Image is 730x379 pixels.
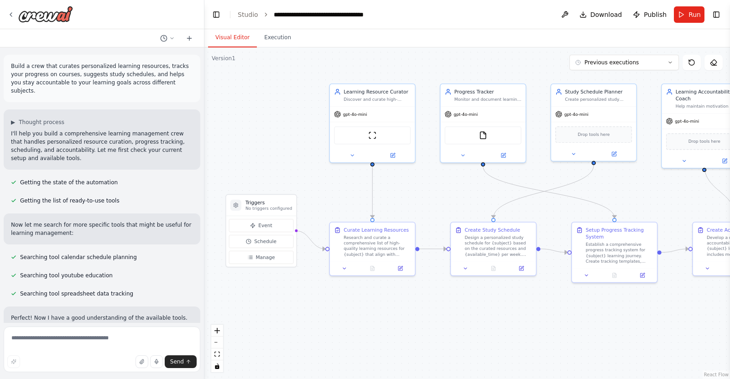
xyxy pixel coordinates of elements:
[344,97,411,102] div: Discover and curate high-quality educational resources tailored to {subject} and {learning_goals}...
[343,111,367,117] span: gpt-4o-mini
[11,62,193,95] p: Build a crew that curates personalized learning resources, tracks your progress on courses, sugge...
[569,55,679,70] button: Previous executions
[208,28,257,47] button: Visual Editor
[450,222,537,276] div: Create Study ScheduleDesign a personalized study schedule for {subject} based on the curated reso...
[373,151,412,160] button: Open in side panel
[564,111,589,117] span: gpt-4o-mini
[586,242,653,264] div: Establish a comprehensive progress tracking system for {subject} learning journey. Create trackin...
[662,245,688,256] g: Edge from 9305fd9b-f7ab-4194-8eef-c5583b5b672e to d2b3c91d-435c-4661-8b79-3e5c709ed788
[629,6,670,23] button: Publish
[225,194,297,268] div: TriggersNo triggers configuredEventScheduleManage
[465,235,532,257] div: Design a personalized study schedule for {subject} based on the curated resources and {available_...
[329,83,415,163] div: Learning Resource CuratorDiscover and curate high-quality educational resources tailored to {subj...
[20,290,133,297] span: Searching tool spreadsheet data tracking
[19,119,64,126] span: Thought process
[454,97,521,102] div: Monitor and document learning progress for {subject}, track completion of courses and materials, ...
[571,222,657,283] div: Setup Progress Tracking SystemEstablish a comprehensive progress tracking system for {subject} le...
[238,10,364,19] nav: breadcrumb
[20,254,137,261] span: Searching tool calendar schedule planning
[710,8,723,21] button: Show right sidebar
[11,119,15,126] span: ▶
[150,355,163,368] button: Click to speak your automation idea
[211,337,223,348] button: zoom out
[600,271,629,280] button: No output available
[674,6,704,23] button: Run
[136,355,148,368] button: Upload files
[594,150,634,158] button: Open in side panel
[211,348,223,360] button: fit view
[465,227,520,234] div: Create Study Schedule
[344,88,411,95] div: Learning Resource Curator
[211,325,223,337] button: zoom in
[182,33,197,44] button: Start a new chat
[565,97,632,102] div: Create personalized study schedules for {subject} based on {available_time}, learning goals, and ...
[11,119,64,126] button: ▶Thought process
[245,199,292,206] h3: Triggers
[210,8,223,21] button: Hide left sidebar
[229,235,294,248] button: Schedule
[238,11,258,18] a: Studio
[479,264,508,272] button: No output available
[212,55,235,62] div: Version 1
[484,151,523,160] button: Open in side panel
[688,10,701,19] span: Run
[11,130,193,162] p: I'll help you build a comprehensive learning management crew that handles personalized resource c...
[344,235,411,257] div: Research and curate a comprehensive list of high-quality learning resources for {subject} that al...
[11,314,193,347] p: Perfect! Now I have a good understanding of the available tools. Let me create a comprehensive le...
[688,138,720,145] span: Drop tools here
[255,254,275,261] span: Manage
[211,360,223,372] button: toggle interactivity
[454,111,478,117] span: gpt-4o-mini
[211,325,223,372] div: React Flow controls
[156,33,178,44] button: Switch to previous chat
[578,131,610,138] span: Drop tools here
[368,131,376,140] img: ScrapeWebsiteTool
[388,264,412,272] button: Open in side panel
[550,83,636,161] div: Study Schedule PlannerCreate personalized study schedules for {subject} based on {available_time}...
[296,227,325,252] g: Edge from triggers to 1d967ce9-9c8c-435a-9253-0c7c038100bb
[510,264,533,272] button: Open in side panel
[631,271,654,280] button: Open in side panel
[344,227,409,234] div: Curate Learning Resources
[590,10,622,19] span: Download
[229,251,294,264] button: Manage
[479,131,487,140] img: FileReadTool
[358,264,387,272] button: No output available
[576,6,626,23] button: Download
[20,179,118,186] span: Getting the state of the automation
[541,245,568,256] g: Edge from cae92c98-2a47-4d2a-bcfa-76ec16ca7ac1 to 9305fd9b-f7ab-4194-8eef-c5583b5b672e
[704,372,729,377] a: React Flow attribution
[257,28,298,47] button: Execution
[165,355,197,368] button: Send
[7,355,20,368] button: Improve this prompt
[18,6,73,22] img: Logo
[480,166,618,218] g: Edge from f60856f5-375e-4300-a408-30214a87d178 to 9305fd9b-f7ab-4194-8eef-c5583b5b672e
[440,83,526,163] div: Progress TrackerMonitor and document learning progress for {subject}, track completion of courses...
[369,166,376,218] g: Edge from 95c05b00-6839-4246-9307-d8daf6df21ff to 1d967ce9-9c8c-435a-9253-0c7c038100bb
[586,227,653,240] div: Setup Progress Tracking System
[565,88,632,95] div: Study Schedule Planner
[584,59,639,66] span: Previous executions
[329,222,415,276] div: Curate Learning ResourcesResearch and curate a comprehensive list of high-quality learning resour...
[20,272,113,279] span: Searching tool youtube education
[11,221,193,237] p: Now let me search for more specific tools that might be useful for learning management:
[419,245,446,252] g: Edge from 1d967ce9-9c8c-435a-9253-0c7c038100bb to cae92c98-2a47-4d2a-bcfa-76ec16ca7ac1
[258,222,272,229] span: Event
[245,206,292,211] p: No triggers configured
[675,119,699,124] span: gpt-4o-mini
[229,219,294,232] button: Event
[490,165,597,218] g: Edge from e0fe1c8c-e114-484d-ad4c-4e9af7fdb4e2 to cae92c98-2a47-4d2a-bcfa-76ec16ca7ac1
[254,238,276,245] span: Schedule
[20,197,120,204] span: Getting the list of ready-to-use tools
[454,88,521,95] div: Progress Tracker
[170,358,184,365] span: Send
[644,10,667,19] span: Publish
